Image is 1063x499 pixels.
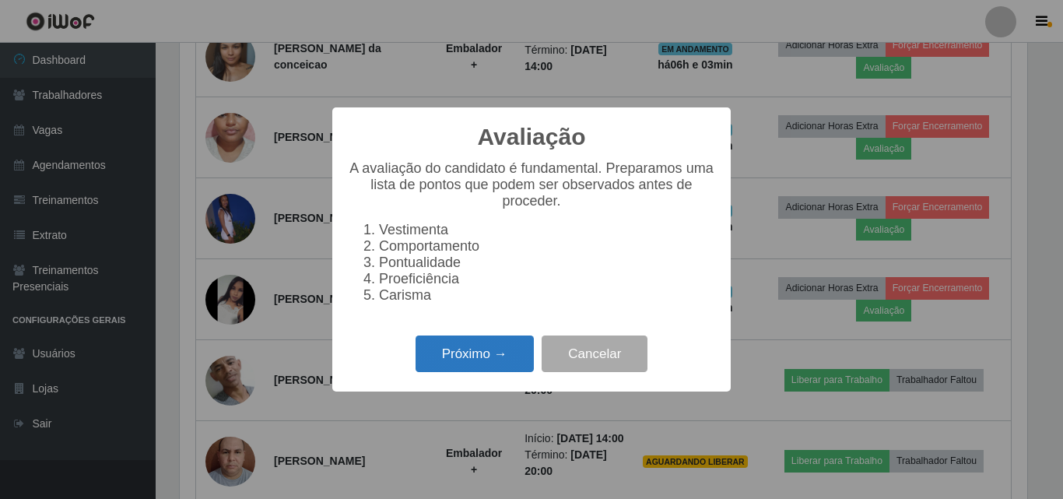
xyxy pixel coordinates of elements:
li: Pontualidade [379,255,715,271]
li: Comportamento [379,238,715,255]
p: A avaliação do candidato é fundamental. Preparamos uma lista de pontos que podem ser observados a... [348,160,715,209]
button: Cancelar [542,336,647,372]
h2: Avaliação [478,123,586,151]
button: Próximo → [416,336,534,372]
li: Carisma [379,287,715,304]
li: Vestimenta [379,222,715,238]
li: Proeficiência [379,271,715,287]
